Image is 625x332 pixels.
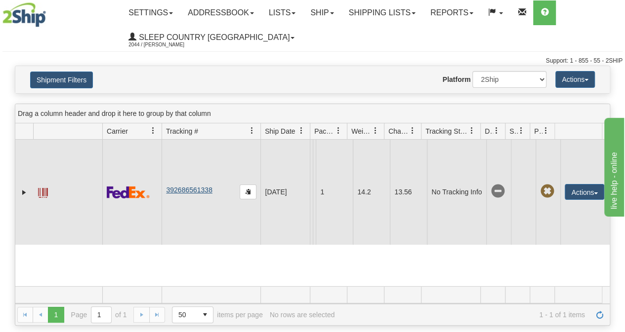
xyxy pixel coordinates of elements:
[107,126,128,136] span: Carrier
[388,126,409,136] span: Charge
[485,126,493,136] span: Delivery Status
[351,126,372,136] span: Weight
[121,25,302,50] a: Sleep Country [GEOGRAPHIC_DATA] 2044 / [PERSON_NAME]
[38,184,48,199] a: Label
[107,186,150,198] img: 2 - FedEx Express®
[341,311,585,319] span: 1 - 1 of 1 items
[30,72,93,88] button: Shipment Filters
[172,306,263,323] span: items per page
[592,307,608,323] a: Refresh
[316,140,353,245] td: 1
[240,184,256,199] button: Copy to clipboard
[565,184,604,200] button: Actions
[197,307,213,323] span: select
[310,140,313,245] td: Dormez-vous Shipping Department [GEOGRAPHIC_DATA] [GEOGRAPHIC_DATA] [GEOGRAPHIC_DATA] G1M 0A4
[172,306,213,323] span: Page sizes drop down
[166,186,212,194] a: 392686561338
[166,126,198,136] span: Tracking #
[265,126,295,136] span: Ship Date
[244,122,260,139] a: Tracking # filter column settings
[491,184,504,198] span: No Tracking Info
[128,40,203,50] span: 2044 / [PERSON_NAME]
[314,126,335,136] span: Packages
[121,0,180,25] a: Settings
[19,187,29,197] a: Expand
[534,126,542,136] span: Pickup Status
[180,0,261,25] a: Addressbook
[425,126,468,136] span: Tracking Status
[602,115,624,216] iframe: chat widget
[404,122,421,139] a: Charge filter column settings
[427,140,486,245] td: No Tracking Info
[260,140,310,245] td: [DATE]
[390,140,427,245] td: 13.56
[303,0,341,25] a: Ship
[341,0,423,25] a: Shipping lists
[538,122,554,139] a: Pickup Status filter column settings
[261,0,303,25] a: Lists
[71,306,127,323] span: Page of 1
[367,122,384,139] a: Weight filter column settings
[330,122,347,139] a: Packages filter column settings
[178,310,191,320] span: 50
[2,2,46,27] img: logo2044.jpg
[555,71,595,88] button: Actions
[509,126,518,136] span: Shipment Issues
[2,57,623,65] div: Support: 1 - 855 - 55 - 2SHIP
[48,307,64,323] span: Page 1
[136,33,290,41] span: Sleep Country [GEOGRAPHIC_DATA]
[7,6,91,18] div: live help - online
[488,122,505,139] a: Delivery Status filter column settings
[463,122,480,139] a: Tracking Status filter column settings
[353,140,390,245] td: 14.2
[270,311,335,319] div: No rows are selected
[513,122,530,139] a: Shipment Issues filter column settings
[293,122,310,139] a: Ship Date filter column settings
[423,0,481,25] a: Reports
[443,74,471,84] label: Platform
[91,307,111,323] input: Page 1
[540,184,554,198] span: Pickup Not Assigned
[15,104,610,123] div: grid grouping header
[145,122,162,139] a: Carrier filter column settings
[313,140,316,245] td: [PERSON_NAME] [PERSON_NAME] CA ON [PERSON_NAME] L8H 5R2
